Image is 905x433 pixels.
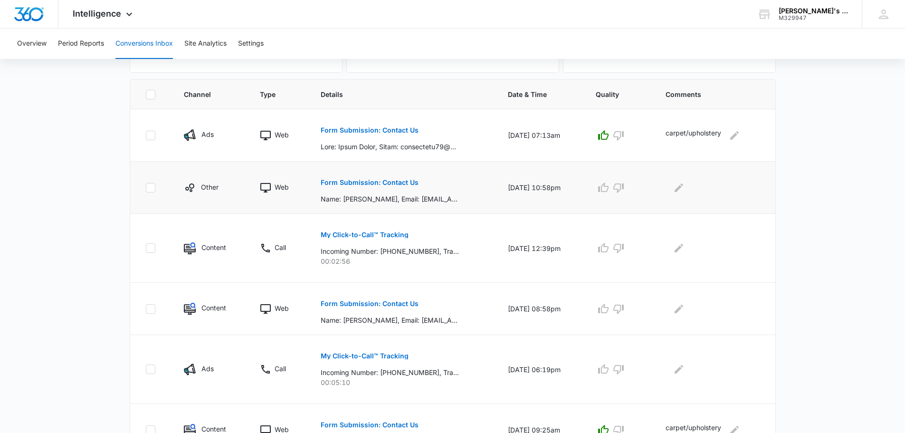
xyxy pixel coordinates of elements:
[275,364,286,374] p: Call
[201,303,226,313] p: Content
[671,301,686,317] button: Edit Comments
[671,241,686,256] button: Edit Comments
[666,128,721,143] p: carpet/upholstery
[321,315,459,325] p: Name: [PERSON_NAME], Email: [EMAIL_ADDRESS][DOMAIN_NAME], Phone Number: [PHONE_NUMBER], City/Town...
[321,246,459,256] p: Incoming Number: [PHONE_NUMBER], Tracking Number: [PHONE_NUMBER], Ring To: [PHONE_NUMBER], Caller...
[671,362,686,377] button: Edit Comments
[321,142,459,152] p: Lore: Ipsum Dolor, Sitam: consectetu79@adipi.eli, Seddo Eiusmo: 4401634301, Temp/Inci: Utlabor, E...
[115,29,173,59] button: Conversions Inbox
[58,29,104,59] button: Period Reports
[496,335,584,404] td: [DATE] 06:19pm
[321,179,419,186] p: Form Submission: Contact Us
[275,242,286,252] p: Call
[496,283,584,335] td: [DATE] 08:58pm
[321,89,471,99] span: Details
[17,29,47,59] button: Overview
[275,130,289,140] p: Web
[779,7,848,15] div: account name
[321,256,485,266] p: 00:02:56
[260,89,284,99] span: Type
[321,422,419,428] p: Form Submission: Contact Us
[321,367,459,377] p: Incoming Number: [PHONE_NUMBER], Tracking Number: [PHONE_NUMBER], Ring To: [PHONE_NUMBER], Caller...
[727,128,742,143] button: Edit Comments
[238,29,264,59] button: Settings
[321,119,419,142] button: Form Submission: Contact Us
[496,214,584,283] td: [DATE] 12:39pm
[321,171,419,194] button: Form Submission: Contact Us
[73,9,121,19] span: Intelligence
[321,231,409,238] p: My Click-to-Call™ Tracking
[321,292,419,315] button: Form Submission: Contact Us
[321,377,485,387] p: 00:05:10
[275,303,289,313] p: Web
[496,109,584,162] td: [DATE] 07:13am
[321,194,459,204] p: Name: [PERSON_NAME], Email: [EMAIL_ADDRESS][DOMAIN_NAME], Phone Number: [PHONE_NUMBER], City/Town...
[321,345,409,367] button: My Click-to-Call™ Tracking
[201,242,226,252] p: Content
[201,364,214,374] p: Ads
[666,89,746,99] span: Comments
[779,15,848,21] div: account id
[496,162,584,214] td: [DATE] 10:58pm
[596,89,629,99] span: Quality
[275,182,289,192] p: Web
[321,353,409,359] p: My Click-to-Call™ Tracking
[201,182,219,192] p: Other
[508,89,559,99] span: Date & Time
[184,29,227,59] button: Site Analytics
[321,127,419,134] p: Form Submission: Contact Us
[184,89,223,99] span: Channel
[321,223,409,246] button: My Click-to-Call™ Tracking
[201,129,214,139] p: Ads
[321,300,419,307] p: Form Submission: Contact Us
[671,180,686,195] button: Edit Comments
